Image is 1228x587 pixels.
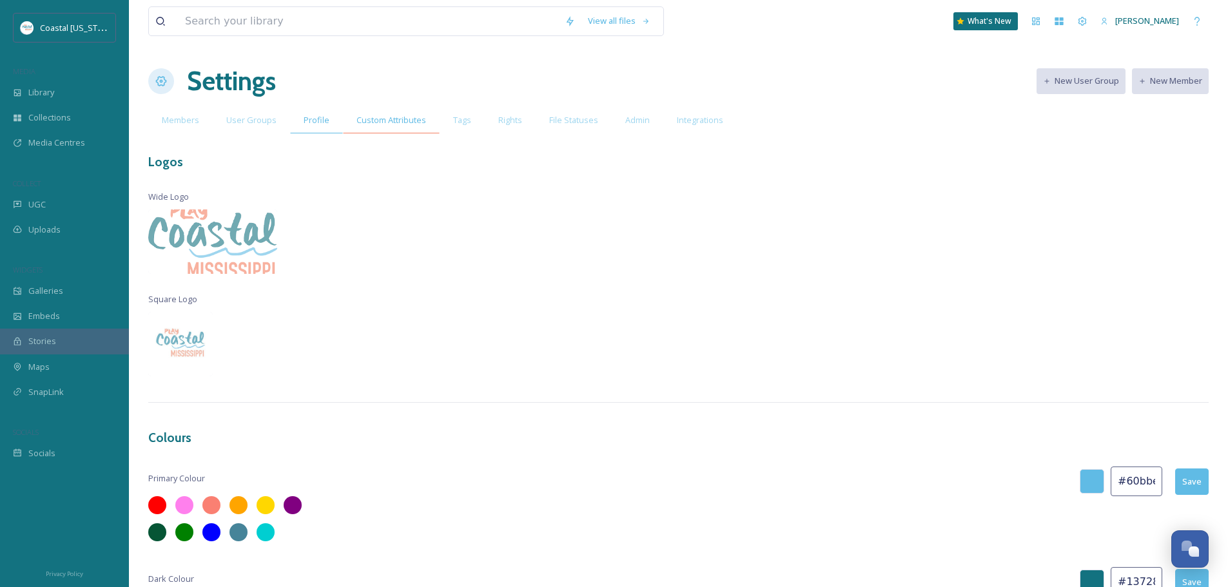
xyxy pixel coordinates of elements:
span: SOCIALS [13,427,39,437]
img: download%20%281%29.png [148,204,277,279]
span: Stories [28,335,56,347]
div: #00ced1 [257,523,275,541]
div: #ffd700 [257,496,275,514]
div: #fa8072 [202,496,220,514]
span: Library [28,86,54,99]
span: Admin [625,114,650,126]
span: Dark Colour [148,573,194,585]
span: Media Centres [28,137,85,149]
span: Wide Logo [148,191,189,203]
span: Privacy Policy [46,570,83,578]
span: WIDGETS [13,265,43,274]
span: Members [162,114,199,126]
div: #ffffff [284,523,302,541]
span: Galleries [28,285,63,297]
input: Search your library [179,7,558,35]
div: #ffa500 [229,496,248,514]
span: Coastal [US_STATE] [40,21,114,34]
button: New User Group [1037,68,1126,93]
span: COLLECT [13,178,41,188]
span: SnapLink [28,386,64,398]
span: Uploads [28,224,61,236]
span: Rights [498,114,522,126]
button: Save [1175,468,1209,495]
img: download%20%281%29.jpeg [148,312,213,376]
div: #065535 [148,523,166,541]
h3: Logos [148,153,1209,171]
span: Profile [304,114,329,126]
button: Open Chat [1171,530,1209,568]
span: Primary Colour [148,472,205,485]
span: MEDIA [13,66,35,76]
span: Embeds [28,310,60,322]
div: #ff80ed [175,496,193,514]
img: download%20%281%29.jpeg [21,21,34,34]
span: Square Logo [148,293,197,305]
span: User Groups [226,114,277,126]
button: New Member [1132,68,1209,93]
span: Collections [28,111,71,124]
div: #ff0000 [148,496,166,514]
div: #008000 [175,523,193,541]
span: [PERSON_NAME] [1115,15,1179,26]
span: Custom Attributes [356,114,426,126]
h1: Settings [187,62,276,101]
h3: Colours [148,428,1209,447]
div: #800080 [284,496,302,514]
a: What's New [953,12,1018,30]
span: Integrations [677,114,723,126]
span: UGC [28,198,46,211]
a: [PERSON_NAME] [1094,8,1185,34]
span: Tags [453,114,471,126]
div: #468499 [229,523,248,541]
span: Socials [28,447,55,459]
div: #0000ff [202,523,220,541]
span: Maps [28,361,50,373]
span: File Statuses [549,114,598,126]
a: Privacy Policy [46,565,83,581]
a: View all files [581,8,657,34]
